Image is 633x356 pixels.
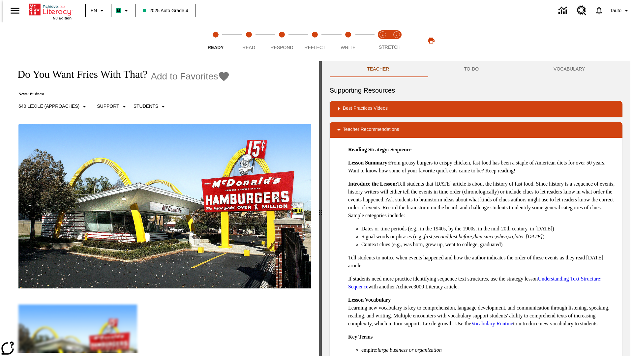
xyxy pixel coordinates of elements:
[330,101,622,117] div: Best Practices Videos
[471,321,513,326] a: Vocabulary Routine
[341,45,355,50] span: Write
[379,44,401,50] span: STRETCH
[514,234,524,239] em: later
[484,234,495,239] em: since
[11,68,147,80] h1: Do You Want Fries With That?
[229,22,268,59] button: Read step 2 of 5
[590,2,608,19] a: Notifications
[610,7,621,14] span: Tauto
[143,7,188,14] span: 2025 Auto Grade 4
[113,5,133,16] button: Boost Class color is mint green. Change class color
[573,2,590,19] a: Resource Center, Will open in new tab
[496,234,507,239] em: when
[348,297,391,303] strong: Lesson Vocabulary
[390,147,411,152] strong: Sequence
[94,101,131,112] button: Scaffolds, Support
[270,45,293,50] span: Respond
[526,234,543,239] em: [DATE]
[361,225,617,233] li: Dates or time periods (e.g., in the 1940s, by the 1900s, in the mid-20th century, in [DATE])
[16,101,91,112] button: Select Lexile, 640 Lexile (Approaches)
[348,159,617,175] p: From greasy burgers to crispy chicken, fast food has been a staple of American diets for over 50 ...
[196,22,235,59] button: Ready step 1 of 5
[450,234,457,239] em: last
[608,5,633,16] button: Profile/Settings
[382,33,383,36] text: 1
[305,45,326,50] span: Reflect
[348,334,373,340] strong: Key Terms
[242,45,255,50] span: Read
[329,22,367,59] button: Write step 5 of 5
[263,22,301,59] button: Respond step 3 of 5
[373,22,392,59] button: Stretch Read step 1 of 2
[427,61,516,77] button: TO-DO
[18,103,79,110] p: 640 Lexile (Approaches)
[396,33,397,36] text: 2
[361,346,617,354] li: empire:
[151,71,230,82] button: Add to Favorites - Do You Want Fries With That?
[424,234,433,239] em: first
[343,126,399,134] p: Teacher Recommendations
[343,105,388,113] p: Best Practices Videos
[555,2,573,20] a: Data Center
[421,35,442,46] button: Print
[91,7,97,14] span: EN
[18,124,311,289] img: One of the first McDonald's stores, with the iconic red sign and golden arches.
[348,275,617,291] p: If students need more practice identifying sequence text structures, use the strategy lesson with...
[348,254,617,270] p: Tell students to notice when events happened and how the author indicates the order of these even...
[348,180,617,220] p: Tell students that [DATE] article is about the history of fast food. Since history is a sequence ...
[134,103,158,110] p: Students
[131,101,170,112] button: Select Student
[208,45,224,50] span: Ready
[53,16,72,20] span: NJ Edition
[3,61,319,353] div: reading
[296,22,334,59] button: Reflect step 4 of 5
[322,61,630,356] div: activity
[330,61,622,77] div: Instructional Panel Tabs
[434,234,448,239] em: second
[330,85,622,96] h6: Supporting Resources
[348,181,397,187] strong: Introduce the Lesson:
[330,122,622,138] div: Teacher Recommendations
[377,347,442,353] em: large business or organization
[348,276,602,289] a: Understanding Text Structure: Sequence
[330,61,427,77] button: Teacher
[88,5,109,16] button: Language: EN, Select a language
[117,6,120,15] span: B
[348,147,389,152] strong: Reading Strategy:
[348,160,389,165] strong: Lesson Summary:
[361,233,617,241] li: Signal words or phrases (e.g., , , , , , , , , , )
[11,92,230,97] p: News: Business
[508,234,513,239] em: so
[151,71,218,82] span: Add to Favorites
[348,296,617,328] p: Learning new vocabulary is key to comprehension, language development, and communication through ...
[459,234,472,239] em: before
[319,61,322,356] div: Press Enter or Spacebar and then press right and left arrow keys to move the slider
[97,103,119,110] p: Support
[516,61,622,77] button: VOCABULARY
[387,22,406,59] button: Stretch Respond step 2 of 2
[361,241,617,249] li: Context clues (e.g., was born, grew up, went to college, graduated)
[473,234,482,239] em: then
[29,2,72,20] div: Home
[5,1,25,20] button: Open side menu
